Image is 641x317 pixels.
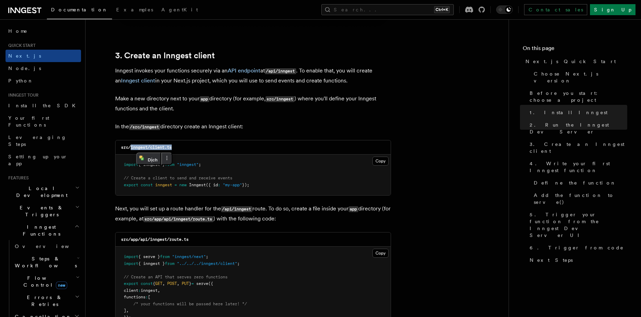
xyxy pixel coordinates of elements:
span: Leveraging Steps [8,135,67,147]
span: Local Development [6,185,75,199]
span: Define the function [534,179,616,186]
span: Inngest Functions [6,224,74,237]
span: = [174,182,177,187]
span: , [158,288,160,293]
code: src/inngest [266,96,294,102]
span: Add the function to serve() [534,192,627,206]
code: /src/inngest [129,124,160,130]
a: Leveraging Steps [6,131,81,150]
span: Next.js Quick Start [525,58,616,65]
span: { [153,281,155,286]
span: ; [199,162,201,167]
span: "my-app" [223,182,242,187]
span: Errors & Retries [12,294,75,308]
kbd: Ctrl+K [434,6,450,13]
span: : [146,295,148,299]
span: const [141,182,153,187]
a: 5. Trigger your function from the Inngest Dev Server UI [527,208,627,241]
a: 4. Write your first Inngest function [527,157,627,177]
a: Install the SDK [6,99,81,112]
a: Python [6,75,81,87]
span: Inngest tour [6,92,39,98]
span: { serve } [138,254,160,259]
span: { inngest } [138,261,165,266]
span: AgentKit [161,7,198,12]
span: Flow Control [12,275,76,288]
a: 3. Create an Inngest client [527,138,627,157]
span: Overview [15,244,86,249]
button: Copy [372,157,389,166]
button: Inngest Functions [6,221,81,240]
a: AgentKit [157,2,202,19]
span: from [165,261,174,266]
p: Next, you will set up a route handler for the route. To do so, create a file inside your director... [115,204,391,224]
span: ; [206,254,208,259]
span: Choose Next.js version [534,70,627,84]
a: Documentation [47,2,112,19]
p: Make a new directory next to your directory (for example, ) where you'll define your Inngest func... [115,94,391,113]
span: // Create a client to send and receive events [124,176,232,180]
span: export [124,182,138,187]
button: Copy [372,249,389,258]
button: Toggle dark mode [496,6,513,14]
button: Events & Triggers [6,201,81,221]
span: const [141,281,153,286]
a: Next Steps [527,254,627,266]
span: Next.js [8,53,41,59]
button: Flow Controlnew [12,272,81,291]
a: Inngest client [121,77,155,84]
span: 4. Write your first Inngest function [530,160,627,174]
a: Setting up your app [6,150,81,170]
span: Your first Functions [8,115,49,128]
a: Contact sales [524,4,587,15]
button: Steps & Workflows [12,252,81,272]
code: /api/inngest [265,68,296,74]
code: src/inngest/client.ts [121,145,172,150]
span: serve [196,281,208,286]
span: PUT [182,281,189,286]
span: }); [242,182,249,187]
span: Features [6,175,29,181]
span: "../../../inngest/client" [177,261,237,266]
span: client [124,288,138,293]
span: GET [155,281,162,286]
span: Python [8,78,33,83]
a: Sign Up [590,4,635,15]
a: Overview [12,240,81,252]
span: , [126,308,129,313]
a: Node.js [6,62,81,75]
a: Choose Next.js version [531,68,627,87]
span: , [162,281,165,286]
button: Errors & Retries [12,291,81,310]
a: Your first Functions [6,112,81,131]
span: ; [237,261,240,266]
a: 2. Run the Inngest Dev Server [527,119,627,138]
span: inngest [155,182,172,187]
span: // Create an API that serves zero functions [124,275,228,279]
a: 6. Trigger from code [527,241,627,254]
span: import [124,162,138,167]
span: "inngest/next" [172,254,206,259]
span: Home [8,28,28,34]
span: /* your functions will be passed here later! */ [133,301,247,306]
span: Before you start: choose a project [530,90,627,103]
code: app [349,206,358,212]
h4: On this page [523,44,627,55]
a: 1. Install Inngest [527,106,627,119]
span: functions [124,295,146,299]
a: Add the function to serve() [531,189,627,208]
span: Node.js [8,66,41,71]
a: API endpoint [228,67,260,74]
span: : [138,288,141,293]
code: src/app/api/inngest/route.ts [143,216,213,222]
code: src/app/api/inngest/route.ts [121,237,189,242]
span: 6. Trigger from code [530,244,624,251]
span: export [124,281,138,286]
span: Documentation [51,7,108,12]
a: Next.js [6,50,81,62]
span: inngest [141,288,158,293]
span: POST [167,281,177,286]
span: import [124,254,138,259]
span: Steps & Workflows [12,255,77,269]
span: : [218,182,220,187]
